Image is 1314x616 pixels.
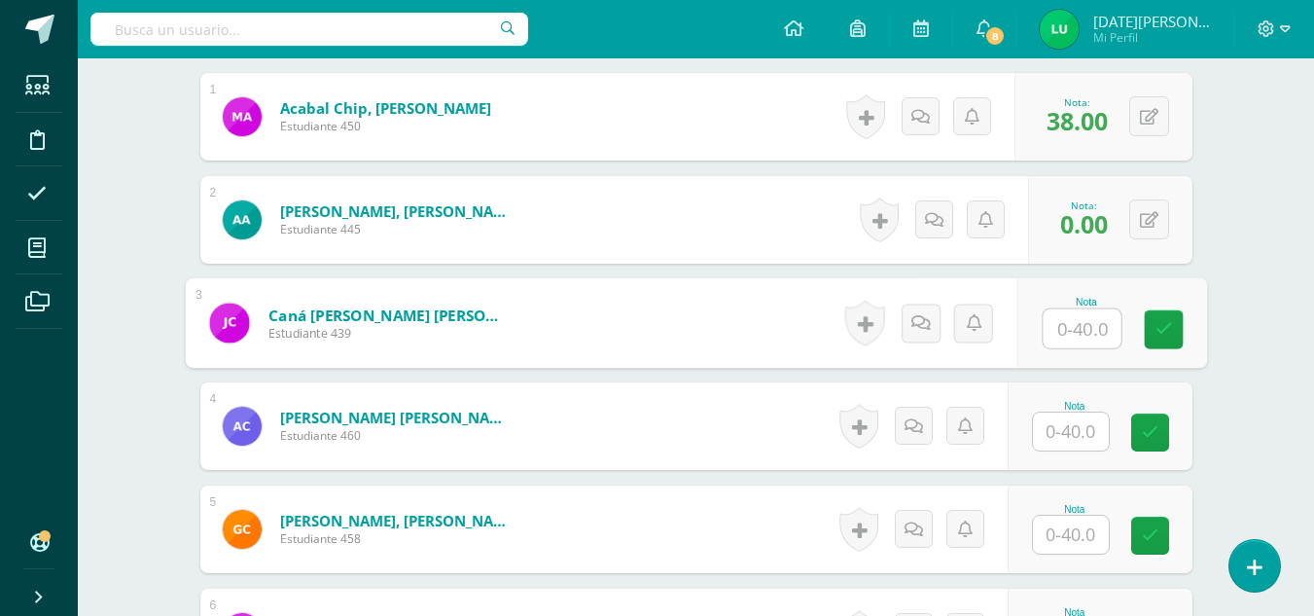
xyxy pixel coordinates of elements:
[280,98,491,118] a: Acabal Chip, [PERSON_NAME]
[280,427,514,444] span: Estudiante 460
[223,97,262,136] img: 59643cee15fb885875d03908cc95fca1.png
[280,408,514,427] a: [PERSON_NAME] [PERSON_NAME]
[280,201,514,221] a: [PERSON_NAME], [PERSON_NAME]
[223,407,262,446] img: b2ef7892744e7c53f50219de33c37bc3.png
[267,325,508,343] span: Estudiante 439
[1032,504,1118,515] div: Nota
[223,510,262,549] img: 57998d75adea45fc4fbd6ab22e182185.png
[267,305,508,325] a: Caná [PERSON_NAME] [PERSON_NAME]
[1033,413,1109,451] input: 0-40.0
[90,13,528,46] input: Busca un usuario...
[1033,516,1109,554] input: 0-40.0
[223,200,262,239] img: 95ed4b52031f855f5205a5273344f680.png
[280,118,491,134] span: Estudiante 450
[280,530,514,547] span: Estudiante 458
[1032,401,1118,412] div: Nota
[209,303,249,343] img: b4bfcfff48a5e3ce928b10afe94b2656.png
[1060,199,1108,212] div: Nota:
[984,25,1006,47] span: 8
[1047,95,1108,109] div: Nota:
[1060,207,1108,240] span: 0.00
[1040,10,1079,49] img: 8960283e0a9ce4b4ff33e9216c6cd427.png
[1047,104,1108,137] span: 38.00
[280,221,514,237] span: Estudiante 445
[1042,297,1130,308] div: Nota
[1043,309,1120,348] input: 0-40.0
[280,511,514,530] a: [PERSON_NAME], [PERSON_NAME]
[1093,29,1210,46] span: Mi Perfil
[1093,12,1210,31] span: [DATE][PERSON_NAME]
